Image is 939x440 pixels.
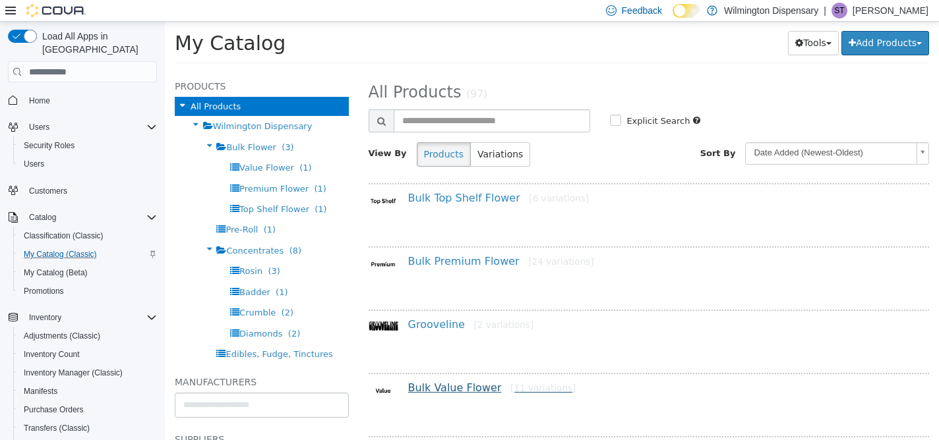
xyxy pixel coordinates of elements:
button: Products [252,121,306,145]
a: Security Roles [18,138,80,153]
span: Manifests [18,383,157,399]
span: Purchase Orders [24,404,84,415]
h5: Manufacturers [10,352,184,368]
span: (1) [111,265,123,275]
span: Security Roles [18,138,157,153]
button: Add Products [677,9,764,34]
span: Customers [29,186,67,196]
div: Sydney Taylor [832,3,847,18]
a: Bulk Value Flower[11 variations] [243,360,411,372]
span: (1) [135,141,146,151]
a: Inventory Count [18,346,85,362]
span: Transfers (Classic) [24,423,90,433]
small: [6 variations] [364,171,424,182]
a: Promotions [18,283,69,299]
a: Transfers (Classic) [18,420,95,436]
span: (2) [117,286,129,296]
h5: Suppliers [10,410,184,426]
button: Manifests [13,382,162,400]
button: Variations [305,121,365,145]
button: Inventory Manager (Classic) [13,364,162,382]
img: 150 [204,360,233,377]
span: Home [24,92,157,108]
span: Purchase Orders [18,402,157,418]
span: (1) [150,182,162,192]
button: Adjustments (Classic) [13,327,162,345]
small: [24 variations] [363,234,429,245]
span: ST [834,3,844,18]
p: | [824,3,826,18]
img: Cova [26,4,86,17]
span: (1) [99,203,111,213]
span: Adjustments (Classic) [18,328,157,344]
span: Load All Apps in [GEOGRAPHIC_DATA] [37,30,157,56]
a: Inventory Manager (Classic) [18,365,128,381]
a: Classification (Classic) [18,228,109,244]
button: My Catalog (Classic) [13,245,162,263]
button: Inventory [24,310,67,325]
span: Catalog [24,209,157,225]
span: (3) [117,121,129,130]
a: Bulk Top Shelf Flower[6 variations] [243,170,425,182]
span: Transfers (Classic) [18,420,157,436]
a: Users [18,156,49,172]
span: My Catalog (Beta) [18,265,157,281]
span: Bulk Flower [61,121,111,130]
button: Home [3,90,162,109]
span: Inventory Count [18,346,157,362]
a: Bulk Premium Flower[24 variations] [243,233,429,246]
button: Users [13,155,162,173]
button: Transfers (Classic) [13,419,162,437]
span: (3) [103,244,115,254]
small: [11 variations] [346,361,411,371]
button: Users [24,119,55,135]
span: Classification (Classic) [18,228,157,244]
img: 150 [204,234,233,251]
span: Badder [75,265,106,275]
button: Catalog [24,209,61,225]
a: Grooveline[2 variations] [243,296,369,309]
span: Crumble [75,286,111,296]
span: My Catalog (Beta) [24,267,88,278]
a: Manifests [18,383,63,399]
a: My Catalog (Classic) [18,246,102,262]
a: Date Added (Newest-Oldest) [580,121,764,143]
span: Users [18,156,157,172]
span: (2) [123,307,135,317]
a: Adjustments (Classic) [18,328,106,344]
span: Users [24,159,44,169]
span: Edibles, Fudge, Tinctures [61,327,167,337]
span: Inventory [29,312,61,323]
a: Customers [24,183,73,199]
span: Promotions [18,283,157,299]
p: Wilmington Dispensary [724,3,818,18]
span: All Products [26,80,76,90]
button: Inventory [3,308,162,327]
span: Home [29,96,50,106]
button: Users [3,118,162,136]
span: Inventory Count [24,349,80,360]
span: Premium Flower [75,162,144,172]
span: Pre-Roll [61,203,93,213]
span: Feedback [622,4,662,17]
span: Inventory Manager (Classic) [18,365,157,381]
span: My Catalog [10,10,121,33]
h5: Products [10,57,184,72]
label: Explicit Search [458,93,525,106]
span: Classification (Classic) [24,231,104,241]
button: Customers [3,181,162,200]
span: View By [204,126,242,136]
span: (8) [125,224,136,234]
span: Inventory Manager (Classic) [24,368,123,378]
small: [2 variations] [309,298,369,308]
span: All Products [204,61,297,80]
span: Top Shelf Flower [75,182,144,192]
button: Purchase Orders [13,400,162,419]
button: Classification (Classic) [13,227,162,245]
span: Diamonds [75,307,117,317]
img: 150 [204,299,233,309]
span: Users [29,122,49,132]
input: Dark Mode [673,4,700,18]
button: Catalog [3,208,162,227]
